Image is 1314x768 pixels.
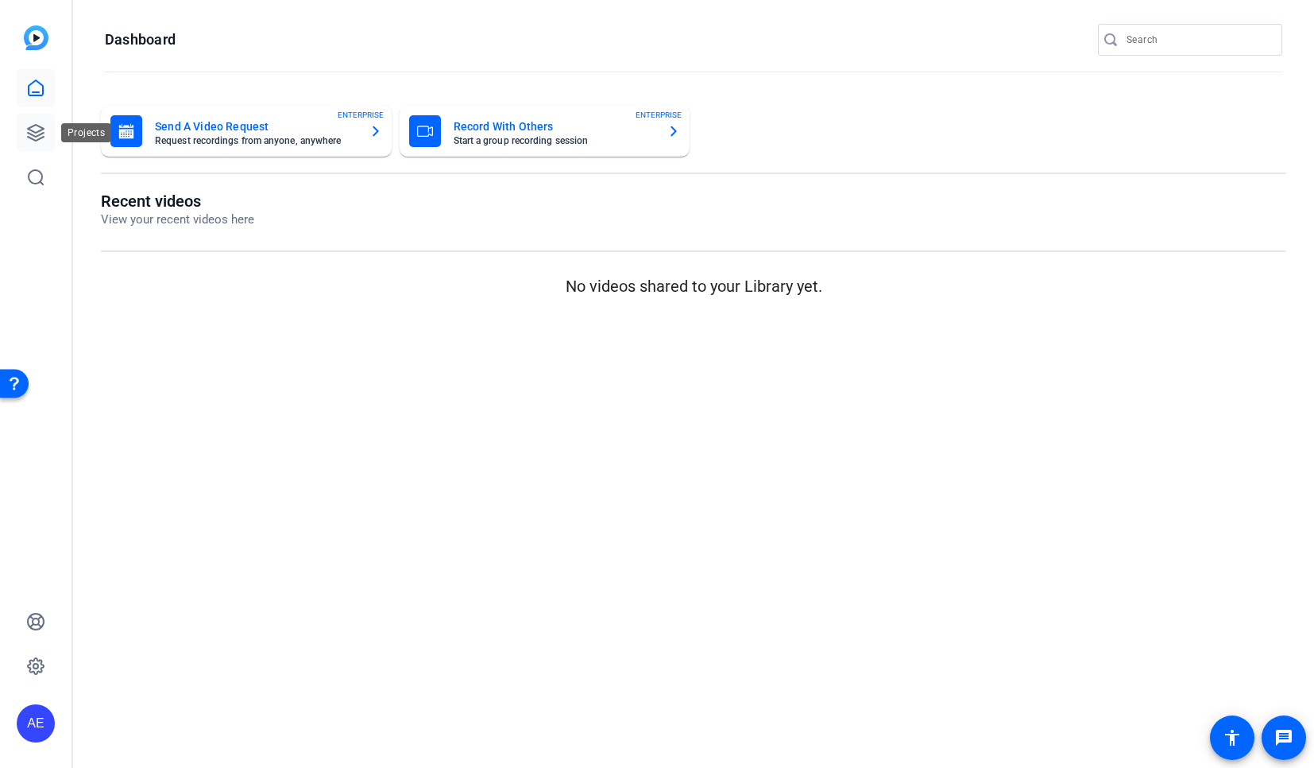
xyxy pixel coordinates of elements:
span: ENTERPRISE [338,109,384,121]
button: Record With OthersStart a group recording sessionENTERPRISE [400,106,690,157]
p: No videos shared to your Library yet. [101,274,1286,298]
mat-card-subtitle: Start a group recording session [454,136,655,145]
h1: Dashboard [105,30,176,49]
img: blue-gradient.svg [24,25,48,50]
mat-card-title: Send A Video Request [155,117,357,136]
button: Send A Video RequestRequest recordings from anyone, anywhereENTERPRISE [101,106,392,157]
div: Projects [61,123,111,142]
input: Search [1127,30,1270,49]
div: AE [17,704,55,743]
mat-icon: accessibility [1223,728,1242,747]
h1: Recent videos [101,192,254,211]
mat-card-title: Record With Others [454,117,655,136]
p: View your recent videos here [101,211,254,229]
span: ENTERPRISE [636,109,682,121]
mat-icon: message [1274,728,1293,747]
mat-card-subtitle: Request recordings from anyone, anywhere [155,136,357,145]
